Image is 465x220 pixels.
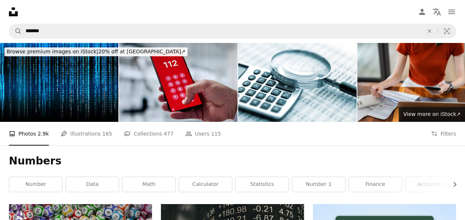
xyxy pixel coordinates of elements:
a: finance [349,177,402,192]
a: View more on iStock↗ [399,107,465,122]
span: Browse premium images on iStock | [7,49,98,54]
a: Home — Unsplash [9,7,18,16]
a: Log in / Sign up [415,4,429,19]
span: View more on iStock ↗ [403,111,461,117]
a: math [122,177,175,192]
button: Language [429,4,444,19]
a: Collections 477 [124,122,173,146]
button: Menu [444,4,459,19]
a: statistics [236,177,289,192]
a: calculator [179,177,232,192]
a: Users 115 [185,122,221,146]
a: number 1 [292,177,345,192]
img: Magnifying glass on financial chart [238,43,357,122]
h1: Numbers [9,154,456,168]
img: Hispanic Man Dialing 112 For Emergency Aid [119,43,237,122]
span: 165 [102,130,112,138]
form: Find visuals sitewide [9,24,456,39]
span: 115 [211,130,221,138]
a: accounting [405,177,458,192]
span: 20% off at [GEOGRAPHIC_DATA] ↗ [7,49,185,54]
button: Clear [421,24,438,38]
span: 477 [164,130,173,138]
a: number [9,177,62,192]
a: Illustrations 165 [61,122,112,146]
button: Search Unsplash [9,24,22,38]
button: Visual search [438,24,456,38]
button: scroll list to the right [448,177,456,192]
a: data [66,177,119,192]
button: Filters [431,122,456,146]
